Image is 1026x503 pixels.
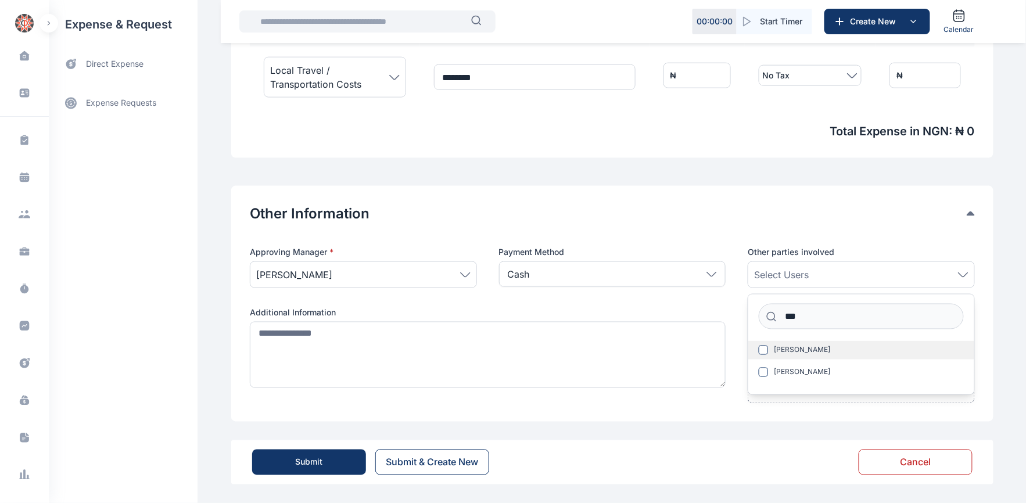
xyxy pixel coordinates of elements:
[270,63,389,91] span: Local Travel / Transportation Costs
[499,246,726,258] label: Payment Method
[859,450,973,475] button: Cancel
[774,346,830,355] span: [PERSON_NAME]
[748,246,834,258] span: Other parties involved
[250,307,726,318] label: Additional Information
[754,268,809,282] span: Select Users
[49,80,198,117] div: expense requests
[252,450,366,475] button: Submit
[250,204,975,223] div: Other Information
[760,16,803,27] span: Start Timer
[896,70,903,81] div: ₦
[944,25,974,34] span: Calendar
[250,123,975,139] span: Total Expense in NGN : ₦ 0
[375,450,489,475] button: Submit & Create New
[774,368,830,377] span: [PERSON_NAME]
[737,9,812,34] button: Start Timer
[250,204,967,223] button: Other Information
[763,69,790,82] span: No Tax
[508,267,530,281] p: Cash
[49,89,198,117] a: expense requests
[49,49,198,80] a: direct expense
[846,16,906,27] span: Create New
[824,9,930,34] button: Create New
[939,4,979,39] a: Calendar
[250,246,333,258] span: Approving Manager
[296,457,323,468] div: Submit
[256,268,332,282] span: [PERSON_NAME]
[670,70,677,81] div: ₦
[86,58,144,70] span: direct expense
[697,16,733,27] p: 00 : 00 : 00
